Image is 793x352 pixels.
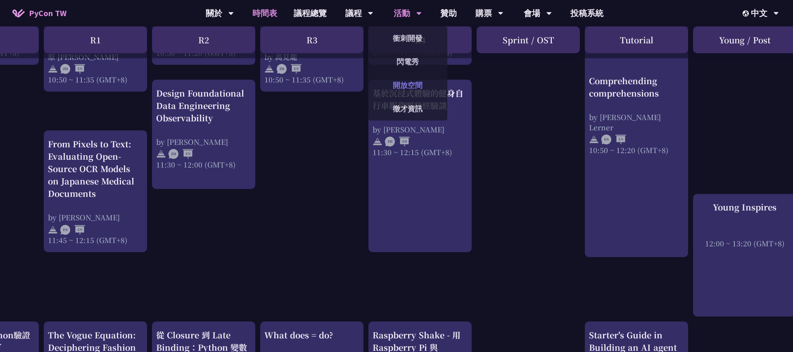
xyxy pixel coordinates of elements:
div: 10:50 ~ 11:35 (GMT+8) [264,74,359,85]
img: Home icon of PyCon TW 2025 [12,9,25,17]
div: 11:30 ~ 12:00 (GMT+8) [156,159,251,170]
img: svg+xml;base64,PHN2ZyB4bWxucz0iaHR0cDovL3d3dy53My5vcmcvMjAwMC9zdmciIHdpZHRoPSIyNCIgaGVpZ2h0PSIyNC... [264,64,274,74]
div: Sprint / OST [477,26,580,53]
div: 10:50 ~ 12:20 (GMT+8) [589,144,684,155]
div: 12:00 ~ 13:20 (GMT+8) [697,238,792,248]
div: R1 [44,26,147,53]
a: 衝刺開發 [368,28,447,48]
div: by [PERSON_NAME] Lerner [589,111,684,132]
div: From Pixels to Text: Evaluating Open-Source OCR Models on Japanese Medical Documents [48,138,143,200]
img: ZHEN.371966e.svg [277,64,302,74]
img: svg+xml;base64,PHN2ZyB4bWxucz0iaHR0cDovL3d3dy53My5vcmcvMjAwMC9zdmciIHdpZHRoPSIyNCIgaGVpZ2h0PSIyNC... [156,149,166,159]
span: PyCon TW [29,7,66,19]
a: From Pixels to Text: Evaluating Open-Source OCR Models on Japanese Medical Documents by [PERSON_N... [48,138,143,245]
div: 11:30 ~ 12:15 (GMT+8) [373,147,468,157]
div: Tutorial [585,26,688,53]
a: 閃電秀 [368,52,447,71]
img: svg+xml;base64,PHN2ZyB4bWxucz0iaHR0cDovL3d3dy53My5vcmcvMjAwMC9zdmciIHdpZHRoPSIyNCIgaGVpZ2h0PSIyNC... [48,64,58,74]
a: PyCon TW [4,3,75,24]
a: 徵才資訊 [368,99,447,118]
img: ZHZH.38617ef.svg [385,137,410,146]
div: Design Foundational Data Engineering Observability [156,87,251,124]
img: svg+xml;base64,PHN2ZyB4bWxucz0iaHR0cDovL3d3dy53My5vcmcvMjAwMC9zdmciIHdpZHRoPSIyNCIgaGVpZ2h0PSIyNC... [589,135,599,144]
div: Young Inspires [697,201,792,213]
a: 基於沉浸式體驗的健身自行車服務開發經驗談 by [PERSON_NAME] 11:30 ~ 12:15 (GMT+8) [373,87,468,157]
div: 11:45 ~ 12:15 (GMT+8) [48,235,143,245]
div: 10:50 ~ 11:35 (GMT+8) [48,74,143,85]
div: R3 [260,26,363,53]
div: by [PERSON_NAME] [156,137,251,147]
div: R2 [152,26,255,53]
a: 開放空間 [368,76,447,95]
img: ENEN.5a408d1.svg [601,135,626,144]
div: by [PERSON_NAME] [373,124,468,135]
img: svg+xml;base64,PHN2ZyB4bWxucz0iaHR0cDovL3d3dy53My5vcmcvMjAwMC9zdmciIHdpZHRoPSIyNCIgaGVpZ2h0PSIyNC... [373,137,382,146]
a: Design Foundational Data Engineering Observability by [PERSON_NAME] 11:30 ~ 12:00 (GMT+8) [156,87,251,170]
div: Comprehending comprehensions [589,74,684,99]
div: What does = do? [264,329,359,341]
img: Locale Icon [743,10,751,17]
img: ENEN.5a408d1.svg [60,225,85,235]
div: by [PERSON_NAME] [48,212,143,222]
img: ZHEN.371966e.svg [169,149,193,159]
img: svg+xml;base64,PHN2ZyB4bWxucz0iaHR0cDovL3d3dy53My5vcmcvMjAwMC9zdmciIHdpZHRoPSIyNCIgaGVpZ2h0PSIyNC... [48,225,58,235]
img: ZHEN.371966e.svg [60,64,85,74]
